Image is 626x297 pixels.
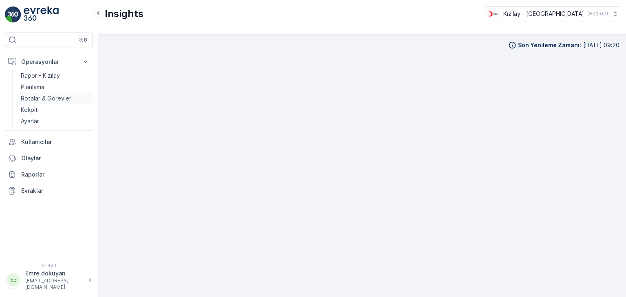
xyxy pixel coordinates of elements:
p: Planlama [21,83,44,91]
a: Olaylar [5,150,93,166]
a: Raporlar [5,166,93,183]
p: Olaylar [21,154,90,162]
p: Operasyonlar [21,58,77,66]
p: Evraklar [21,187,90,195]
p: Kızılay - [GEOGRAPHIC_DATA] [503,10,584,18]
p: [EMAIL_ADDRESS][DOMAIN_NAME] [25,277,84,290]
a: Planlama [18,81,93,93]
button: Kızılay - [GEOGRAPHIC_DATA](+03:00) [486,7,619,21]
p: Rapor - Kızılay [21,72,60,80]
a: Ayarlar [18,116,93,127]
p: ⌘B [79,37,87,43]
a: Rapor - Kızılay [18,70,93,81]
img: logo_light-DOdMpM7g.png [24,7,59,23]
p: Kullanıcılar [21,138,90,146]
p: Son Yenileme Zamanı : [518,41,581,49]
p: Rotalar & Görevler [21,94,71,103]
p: Emre.dokuyan [25,269,84,277]
a: Evraklar [5,183,93,199]
p: [DATE] 09:20 [583,41,619,49]
p: ( +03:00 ) [587,11,608,17]
a: Kokpit [18,104,93,116]
span: v 1.48.1 [5,263,93,268]
p: Kokpit [21,106,38,114]
div: EE [7,273,20,286]
button: EEEmre.dokuyan[EMAIL_ADDRESS][DOMAIN_NAME] [5,269,93,290]
p: Insights [105,7,143,20]
img: logo [5,7,21,23]
img: k%C4%B1z%C4%B1lay_D5CCths_t1JZB0k.png [486,9,500,18]
button: Operasyonlar [5,54,93,70]
a: Kullanıcılar [5,134,93,150]
p: Ayarlar [21,117,39,125]
p: Raporlar [21,170,90,179]
a: Rotalar & Görevler [18,93,93,104]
